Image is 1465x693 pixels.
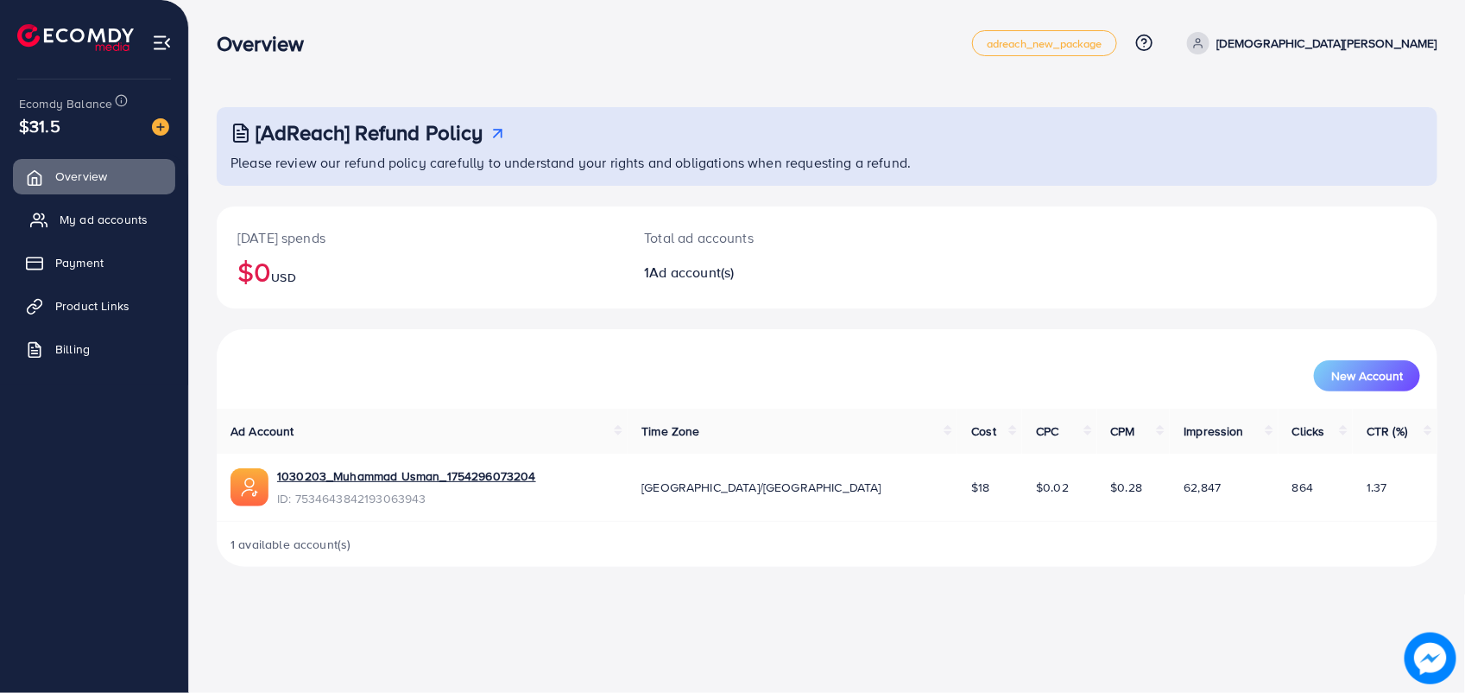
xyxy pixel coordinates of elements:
span: 1.37 [1367,479,1387,496]
span: $0.28 [1111,479,1143,496]
button: New Account [1314,360,1420,391]
span: Cost [971,423,996,440]
a: Payment [13,245,175,280]
span: Time Zone [641,423,699,440]
span: adreach_new_package [987,38,1102,49]
span: Overview [55,168,107,185]
h2: 1 [644,264,908,281]
span: My ad accounts [60,211,148,228]
img: image [152,118,169,136]
span: Clicks [1292,423,1325,440]
span: 62,847 [1184,479,1221,496]
span: 1 available account(s) [230,536,351,553]
span: Payment [55,254,104,271]
a: Billing [13,332,175,366]
h3: [AdReach] Refund Policy [256,120,483,145]
span: Ad account(s) [650,263,735,282]
a: 1030203_Muhammad Usman_1754296073204 [277,467,536,485]
h2: $0 [237,255,603,288]
a: Overview [13,159,175,194]
p: [DATE] spends [237,227,603,248]
span: Ecomdy Balance [19,95,112,112]
span: Impression [1184,423,1244,440]
span: $31.5 [19,113,60,138]
span: Product Links [55,297,129,315]
a: adreach_new_package [972,30,1117,56]
img: logo [17,24,134,51]
p: [DEMOGRAPHIC_DATA][PERSON_NAME] [1216,33,1437,54]
img: image [1405,633,1456,684]
span: CTR (%) [1367,423,1407,440]
img: ic-ads-acc.e4c84228.svg [230,468,268,506]
span: USD [271,269,295,286]
span: CPM [1111,423,1135,440]
span: Billing [55,340,90,358]
img: menu [152,33,172,53]
span: $18 [971,479,989,496]
span: ID: 7534643842193063943 [277,490,536,507]
span: [GEOGRAPHIC_DATA]/[GEOGRAPHIC_DATA] [641,479,881,496]
span: New Account [1331,370,1403,382]
a: [DEMOGRAPHIC_DATA][PERSON_NAME] [1180,32,1437,54]
span: $0.02 [1036,479,1069,496]
span: Ad Account [230,423,294,440]
h3: Overview [217,31,318,56]
a: My ad accounts [13,202,175,237]
a: Product Links [13,289,175,323]
span: CPC [1036,423,1058,440]
p: Total ad accounts [644,227,908,248]
span: 864 [1292,479,1313,496]
p: Please review our refund policy carefully to understand your rights and obligations when requesti... [230,152,1427,173]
